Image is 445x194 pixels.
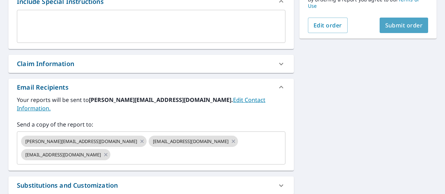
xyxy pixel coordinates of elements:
[149,138,233,145] span: [EMAIL_ADDRESS][DOMAIN_NAME]
[21,136,147,147] div: [PERSON_NAME][EMAIL_ADDRESS][DOMAIN_NAME]
[380,18,428,33] button: Submit order
[89,96,233,104] b: [PERSON_NAME][EMAIL_ADDRESS][DOMAIN_NAME].
[17,96,285,112] label: Your reports will be sent to
[17,59,74,69] div: Claim Information
[21,149,110,160] div: [EMAIL_ADDRESS][DOMAIN_NAME]
[21,138,141,145] span: [PERSON_NAME][EMAIL_ADDRESS][DOMAIN_NAME]
[17,181,118,190] div: Substitutions and Customization
[17,120,285,129] label: Send a copy of the report to:
[8,55,294,73] div: Claim Information
[149,136,238,147] div: [EMAIL_ADDRESS][DOMAIN_NAME]
[385,21,423,29] span: Submit order
[17,83,69,92] div: Email Recipients
[314,21,342,29] span: Edit order
[21,151,105,158] span: [EMAIL_ADDRESS][DOMAIN_NAME]
[8,79,294,96] div: Email Recipients
[308,18,348,33] button: Edit order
